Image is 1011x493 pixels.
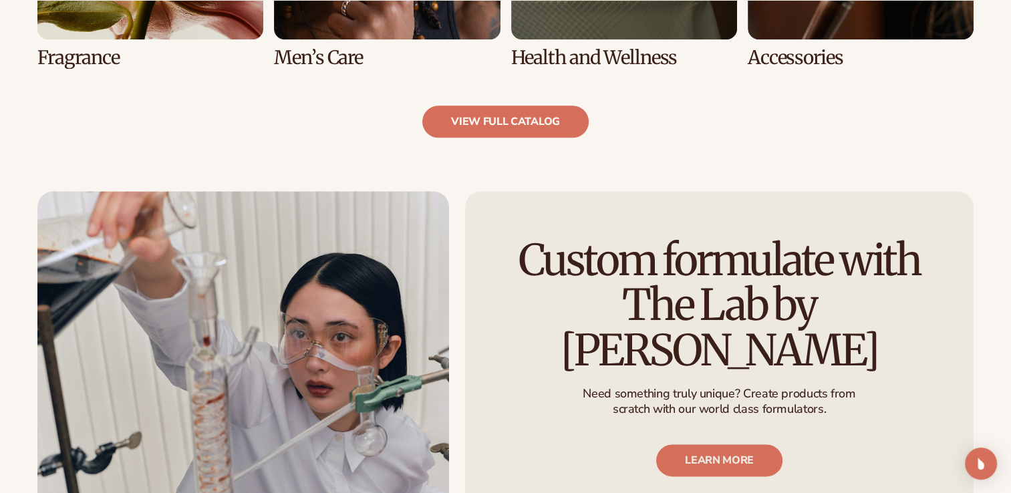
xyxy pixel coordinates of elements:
[965,448,997,480] div: Open Intercom Messenger
[583,385,855,401] p: Need something truly unique? Create products from
[502,238,936,373] h2: Custom formulate with The Lab by [PERSON_NAME]
[656,444,782,476] a: LEARN MORE
[583,401,855,417] p: scratch with our world class formulators.
[422,106,589,138] a: view full catalog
